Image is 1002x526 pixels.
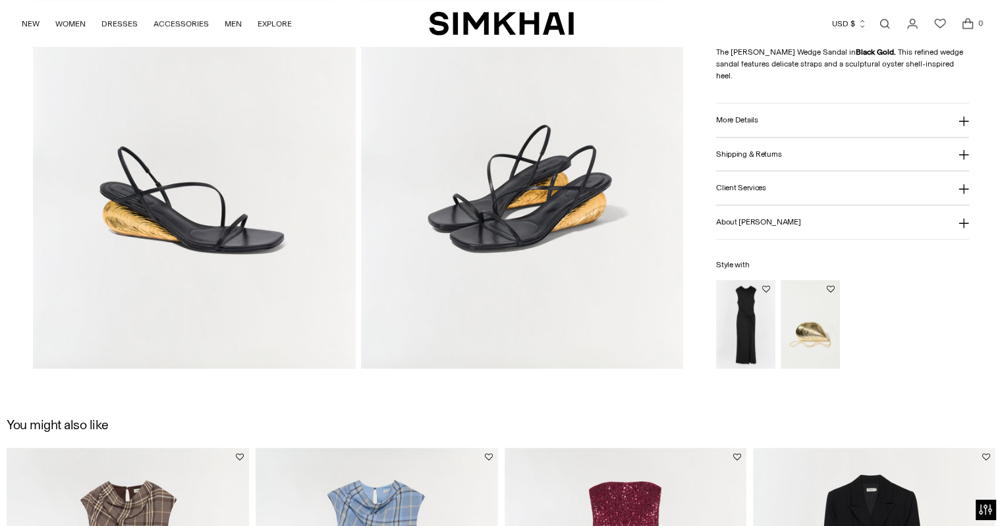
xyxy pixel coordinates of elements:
button: Add to Wishlist [762,285,770,293]
a: DRESSES [101,9,138,38]
a: EXPLORE [258,9,292,38]
button: More Details [716,103,969,137]
a: ACCESSORIES [153,9,209,38]
button: Add to Wishlist [733,453,741,461]
h3: More Details [716,116,758,124]
button: Add to Wishlist [236,453,244,461]
a: Open cart modal [955,11,981,37]
p: The [PERSON_NAME] Wedge Sandal in This refined wedge sandal features delicate straps and a sculpt... [716,46,969,82]
img: Bridget Metal Oyster Clutch [781,280,840,369]
button: Client Services [716,171,969,205]
button: Add to Wishlist [827,285,835,293]
h6: Style with [716,260,969,269]
button: Add to Wishlist [485,453,493,461]
h2: You might also like [7,417,109,432]
h3: About [PERSON_NAME] [716,218,800,226]
a: MEN [225,9,242,38]
h3: Client Services [716,184,766,192]
strong: Black Gold. [856,47,896,57]
button: Add to Wishlist [982,453,990,461]
a: Wishlist [927,11,953,37]
h3: Shipping & Returns [716,149,782,158]
img: Signature Acacia Dress [716,280,775,369]
span: 0 [974,17,986,29]
a: WOMEN [55,9,86,38]
button: USD $ [832,9,867,38]
button: Shipping & Returns [716,138,969,171]
a: NEW [22,9,40,38]
button: About [PERSON_NAME] [716,205,969,239]
a: SIMKHAI [429,11,574,36]
a: Go to the account page [899,11,926,37]
a: Open search modal [872,11,898,37]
